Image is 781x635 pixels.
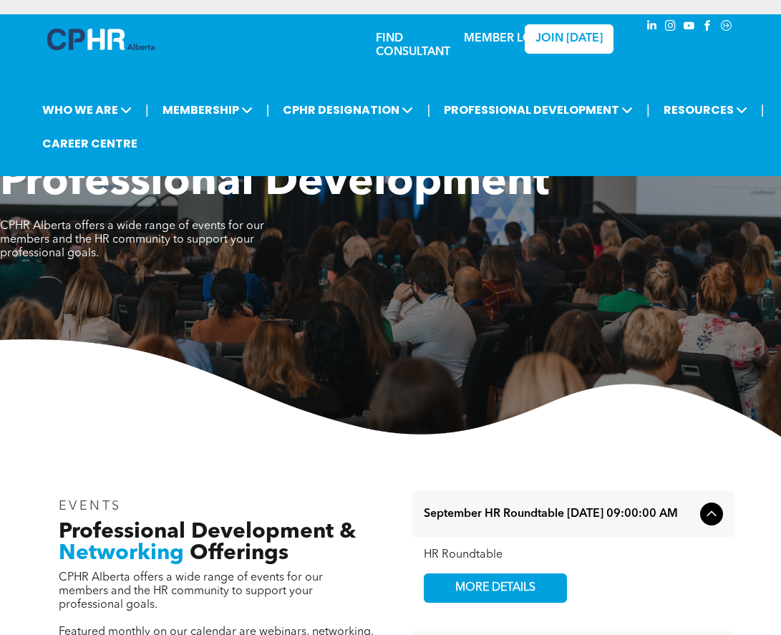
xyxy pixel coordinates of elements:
span: PROFESSIONAL DEVELOPMENT [440,97,637,123]
a: linkedin [644,18,660,37]
a: Social network [719,18,734,37]
a: JOIN [DATE] [525,24,614,54]
span: Offerings [190,543,288,564]
span: Networking [59,543,184,564]
a: MORE DETAILS [424,573,567,603]
span: EVENTS [59,500,122,513]
img: A blue and white logo for cp alberta [47,29,155,50]
li: | [266,95,270,125]
span: Professional Development & [59,521,356,543]
a: CAREER CENTRE [38,130,142,157]
a: youtube [681,18,697,37]
span: WHO WE ARE [38,97,136,123]
span: CPHR DESIGNATION [278,97,417,123]
li: | [761,95,765,125]
li: | [646,95,650,125]
span: September HR Roundtable [DATE] 09:00:00 AM [424,508,694,521]
li: | [427,95,430,125]
span: MEMBERSHIP [158,97,257,123]
a: instagram [663,18,679,37]
a: FIND CONSULTANT [376,33,450,58]
li: | [145,95,149,125]
span: RESOURCES [659,97,752,123]
span: MORE DETAILS [439,574,552,602]
span: JOIN [DATE] [535,32,603,46]
a: MEMBER LOGIN [464,33,553,44]
a: facebook [700,18,716,37]
div: HR Roundtable [424,548,723,562]
span: CPHR Alberta offers a wide range of events for our members and the HR community to support your p... [59,572,323,611]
